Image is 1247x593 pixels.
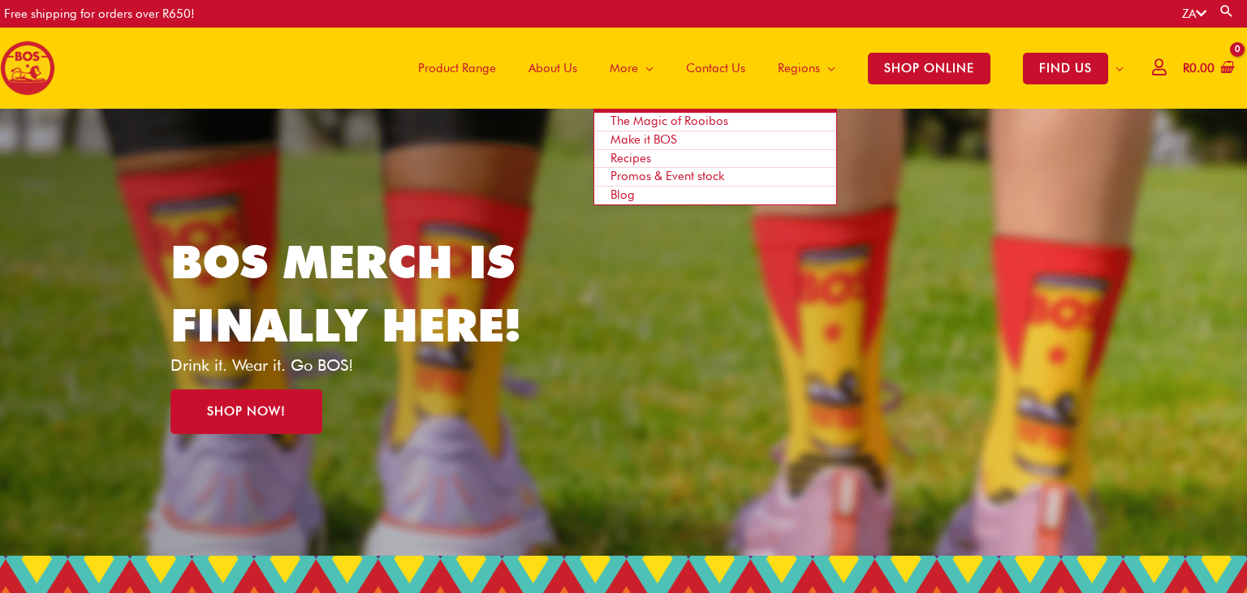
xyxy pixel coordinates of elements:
[594,168,836,187] a: Promos & Event stock
[670,28,762,109] a: Contact Us
[402,28,512,109] a: Product Range
[390,28,1140,109] nav: Site Navigation
[170,234,521,352] a: BOS MERCH IS FINALLY HERE!
[778,44,820,92] span: Regions
[418,44,496,92] span: Product Range
[1182,6,1206,21] a: ZA
[512,28,593,109] a: About Us
[611,132,677,147] span: Make it BOS
[1023,53,1108,84] span: FIND US
[594,150,836,169] a: Recipes
[611,169,724,183] span: Promos & Event stock
[611,114,728,128] span: The Magic of Rooibos
[1183,61,1215,75] bdi: 0.00
[686,44,745,92] span: Contact Us
[529,44,577,92] span: About Us
[1183,61,1189,75] span: R
[852,28,1007,109] a: SHOP ONLINE
[170,357,546,373] p: Drink it. Wear it. Go BOS!
[762,28,852,109] a: Regions
[1219,3,1235,19] a: Search button
[594,113,836,131] a: The Magic of Rooibos
[611,187,635,202] span: Blog
[170,389,322,434] a: SHOP NOW!
[610,44,638,92] span: More
[594,131,836,150] a: Make it BOS
[1180,50,1235,87] a: View Shopping Cart, empty
[207,406,286,418] span: SHOP NOW!
[611,151,651,165] span: Recipes
[593,28,670,109] a: More
[594,187,836,204] a: Blog
[868,53,990,84] span: SHOP ONLINE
